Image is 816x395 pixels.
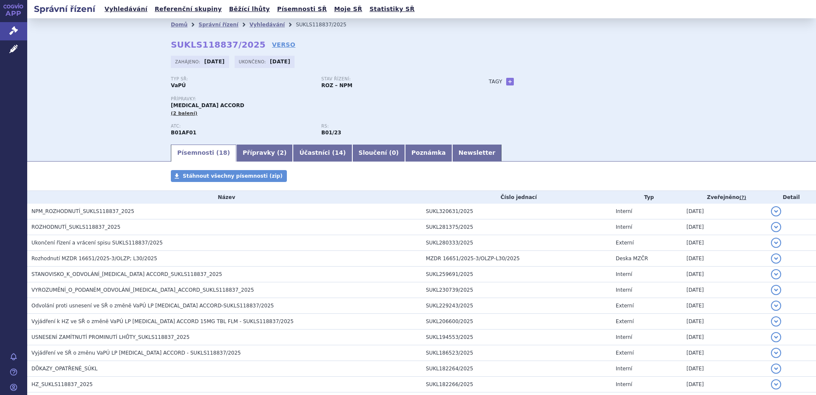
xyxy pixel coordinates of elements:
th: Detail [767,191,816,204]
p: ATC: [171,124,313,129]
button: detail [771,285,781,295]
span: Interní [616,334,632,340]
span: Externí [616,318,634,324]
span: Interní [616,381,632,387]
span: ROZHODNUTÍ_SUKLS118837_2025 [31,224,120,230]
span: Interní [616,208,632,214]
h2: Správní řízení [27,3,102,15]
span: [MEDICAL_DATA] ACCORD [171,102,244,108]
td: [DATE] [682,282,766,298]
a: Stáhnout všechny písemnosti (zip) [171,170,287,182]
span: Ukončeno: [239,58,268,65]
button: detail [771,206,781,216]
span: 18 [219,149,227,156]
span: Vyjádření ve SŘ o změnu VaPÚ LP RIVAROXABAN ACCORD - SUKLS118837/2025 [31,350,241,356]
td: SUKL182266/2025 [422,377,612,392]
li: SUKLS118837/2025 [296,18,357,31]
span: USNESENÍ ZAMÍTNUTÍ PROMINUTÍ LHŮTY_SUKLS118837_2025 [31,334,190,340]
span: NPM_ROZHODNUTÍ_SUKLS118837_2025 [31,208,134,214]
td: [DATE] [682,330,766,345]
a: Newsletter [452,145,502,162]
p: Typ SŘ: [171,77,313,82]
strong: ROZ – NPM [321,82,352,88]
td: SUKL229243/2025 [422,298,612,314]
abbr: (?) [739,195,746,201]
a: Sloučení (0) [352,145,405,162]
button: detail [771,379,781,389]
td: [DATE] [682,345,766,361]
span: Interní [616,366,632,372]
a: Poznámka [405,145,452,162]
button: detail [771,222,781,232]
span: Deska MZČR [616,256,648,261]
span: STANOVISKO_K_ODVOLÁNÍ_RIVAROXABAN ACCORD_SUKLS118837_2025 [31,271,222,277]
a: Písemnosti (18) [171,145,236,162]
a: Účastníci (14) [293,145,352,162]
strong: [DATE] [204,59,225,65]
a: Domů [171,22,187,28]
a: + [506,78,514,85]
a: Vyhledávání [102,3,150,15]
span: Odvolání proti usnesení ve SŘ o změně VaPÚ LP RIVAROXABAN ACCORD-SUKLS118837/2025 [31,303,274,309]
a: Referenční skupiny [152,3,224,15]
span: Vyjádření k HZ ve SŘ o změně VaPÚ LP RIVAROXABAN ACCORD 15MG TBL FLM - SUKLS118837/2025 [31,318,294,324]
td: [DATE] [682,219,766,235]
td: SUKL281375/2025 [422,219,612,235]
p: Přípravky: [171,97,472,102]
span: Stáhnout všechny písemnosti (zip) [183,173,283,179]
a: Správní řízení [198,22,238,28]
span: (2 balení) [171,111,198,116]
th: Název [27,191,422,204]
button: detail [771,364,781,374]
td: [DATE] [682,298,766,314]
td: SUKL182264/2025 [422,361,612,377]
a: Moje SŘ [331,3,365,15]
h3: Tagy [489,77,502,87]
strong: [DATE] [270,59,290,65]
a: Statistiky SŘ [367,3,417,15]
p: Stav řízení: [321,77,463,82]
td: SUKL230739/2025 [422,282,612,298]
td: [DATE] [682,361,766,377]
span: DŮKAZY_OPATŘENÉ_SÚKL [31,366,97,372]
button: detail [771,348,781,358]
td: [DATE] [682,235,766,251]
button: detail [771,238,781,248]
span: VYROZUMĚNÍ_O_PODANÉM_ODVOLÁNÍ_RIVAROXABAN_ACCORD_SUKLS118837_2025 [31,287,254,293]
td: [DATE] [682,314,766,330]
td: SUKL259691/2025 [422,267,612,282]
span: Externí [616,240,634,246]
td: [DATE] [682,251,766,267]
a: Písemnosti SŘ [275,3,329,15]
span: Interní [616,224,632,230]
button: detail [771,253,781,264]
td: [DATE] [682,377,766,392]
button: detail [771,301,781,311]
button: detail [771,269,781,279]
strong: gatrany a xabany vyšší síly [321,130,341,136]
span: Externí [616,350,634,356]
td: MZDR 16651/2025-3/OLZP-L30/2025 [422,251,612,267]
a: VERSO [272,40,295,49]
a: Vyhledávání [249,22,285,28]
span: Interní [616,271,632,277]
span: HZ_SUKLS118837_2025 [31,381,93,387]
span: Ukončení řízení a vrácení spisu SUKLS118837/2025 [31,240,163,246]
strong: VaPÚ [171,82,186,88]
span: 14 [335,149,343,156]
span: 2 [280,149,284,156]
p: RS: [321,124,463,129]
strong: RIVAROXABAN [171,130,196,136]
th: Zveřejněno [682,191,766,204]
strong: SUKLS118837/2025 [171,40,266,50]
a: Běžící lhůty [227,3,272,15]
td: SUKL186523/2025 [422,345,612,361]
td: SUKL280333/2025 [422,235,612,251]
span: Externí [616,303,634,309]
th: Typ [612,191,683,204]
span: 0 [392,149,396,156]
td: SUKL206600/2025 [422,314,612,330]
td: [DATE] [682,267,766,282]
td: [DATE] [682,204,766,219]
button: detail [771,332,781,342]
